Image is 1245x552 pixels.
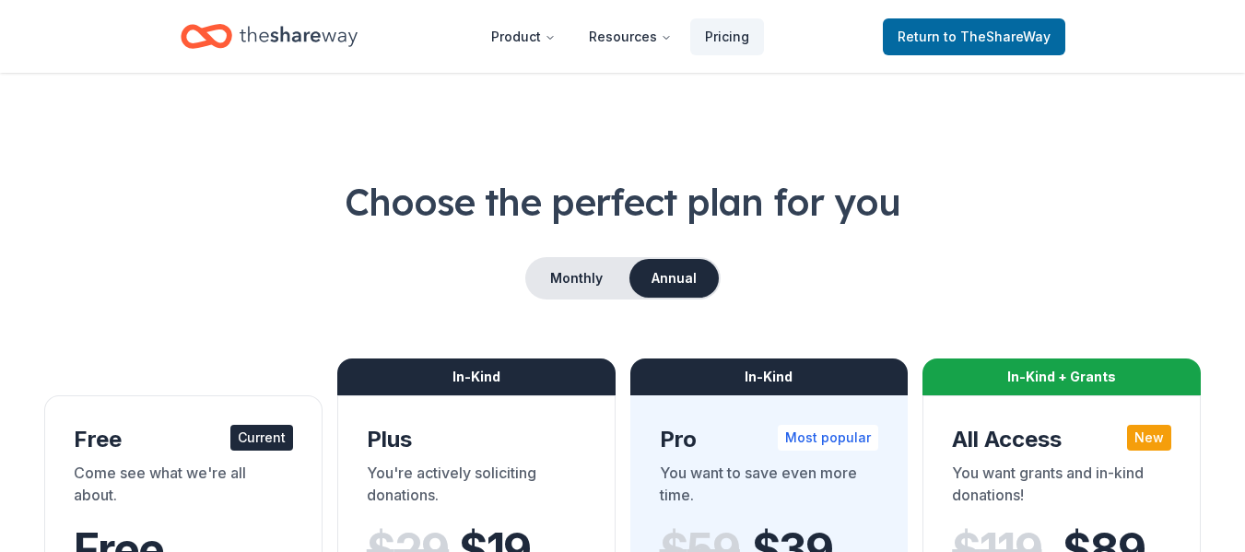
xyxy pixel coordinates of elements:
button: Resources [574,18,687,55]
div: Most popular [778,425,878,451]
div: Pro [660,425,879,454]
a: Returnto TheShareWay [883,18,1065,55]
button: Monthly [527,259,626,298]
div: In-Kind + Grants [922,358,1201,395]
div: In-Kind [630,358,909,395]
div: New [1127,425,1171,451]
div: Current [230,425,293,451]
span: Return [898,26,1051,48]
div: You want grants and in-kind donations! [952,462,1171,513]
a: Pricing [690,18,764,55]
div: You're actively soliciting donations. [367,462,586,513]
nav: Main [476,15,764,58]
div: Come see what we're all about. [74,462,293,513]
a: Home [181,15,358,58]
button: Product [476,18,570,55]
h1: Choose the perfect plan for you [44,176,1201,228]
div: In-Kind [337,358,616,395]
div: Free [74,425,293,454]
span: to TheShareWay [944,29,1051,44]
div: Plus [367,425,586,454]
div: You want to save even more time. [660,462,879,513]
div: All Access [952,425,1171,454]
button: Annual [629,259,719,298]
